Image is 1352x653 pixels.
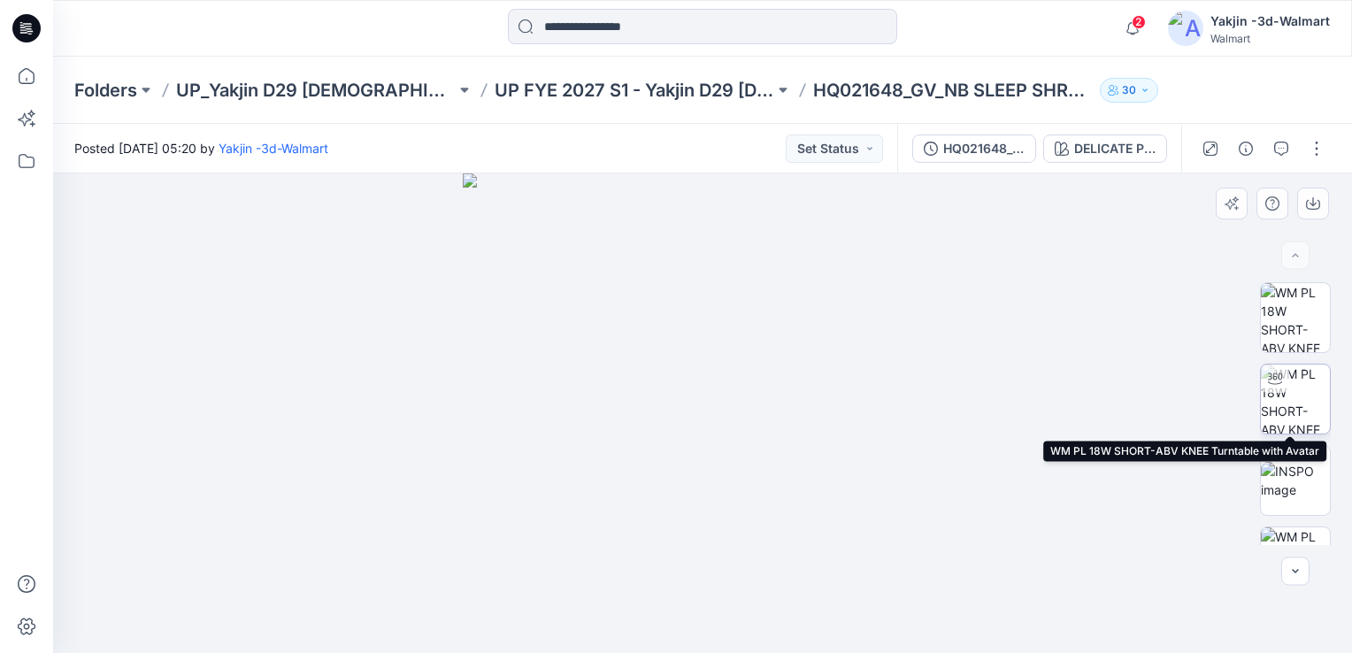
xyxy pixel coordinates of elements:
[74,78,137,103] a: Folders
[813,78,1093,103] p: HQ021648_GV_NB SLEEP SHRKN SHORT SET_SHORT
[912,134,1036,163] button: HQ021648_GV_NB SLEEP SHRKN SHORT SET_SHORT
[1122,81,1136,100] p: 30
[1210,32,1330,45] div: Walmart
[219,141,328,156] a: Yakjin -3d-Walmart
[463,173,942,653] img: eyJhbGciOiJIUzI1NiIsImtpZCI6IjAiLCJzbHQiOiJzZXMiLCJ0eXAiOiJKV1QifQ.eyJkYXRhIjp7InR5cGUiOiJzdG9yYW...
[1043,134,1167,163] button: DELICATE PINK
[943,139,1025,158] div: HQ021648_GV_NB SLEEP SHRKN SHORT SET_SHORT
[1100,78,1158,103] button: 30
[1210,11,1330,32] div: Yakjin -3d-Walmart
[1261,462,1330,499] img: INSPO image
[1232,134,1260,163] button: Details
[1261,365,1330,434] img: WM PL 18W SHORT-ABV KNEE Turntable with Avatar
[176,78,456,103] a: UP_Yakjin D29 [DEMOGRAPHIC_DATA] Sleep
[495,78,774,103] a: UP FYE 2027 S1 - Yakjin D29 [DEMOGRAPHIC_DATA] Sleepwear
[1261,527,1330,596] img: WM PL 18W SHORT-ABV KNEE Front wo Avatar
[1132,15,1146,29] span: 2
[1261,283,1330,352] img: WM PL 18W SHORT-ABV KNEE Colorway wo Avatar
[74,139,328,157] span: Posted [DATE] 05:20 by
[1168,11,1203,46] img: avatar
[1074,139,1156,158] div: DELICATE PINK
